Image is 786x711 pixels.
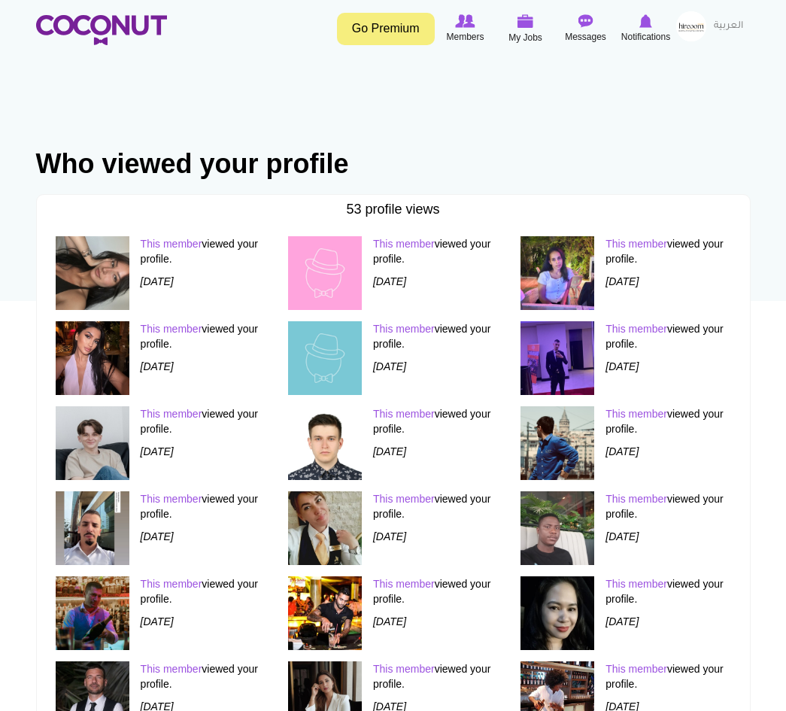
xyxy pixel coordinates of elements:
[141,238,202,250] a: This member
[706,11,751,41] a: العربية
[373,236,498,266] p: viewed your profile.
[141,408,202,420] a: This member
[605,445,639,457] i: [DATE]
[605,321,730,351] p: viewed your profile.
[605,493,667,505] a: This member
[373,491,498,521] p: viewed your profile.
[373,661,498,691] p: viewed your profile.
[373,615,406,627] i: [DATE]
[605,360,639,372] i: [DATE]
[565,29,606,44] span: Messages
[578,14,593,28] img: Messages
[373,578,435,590] a: This member
[373,323,435,335] a: This member
[141,275,174,287] i: [DATE]
[337,13,435,45] a: Go Premium
[605,408,667,420] a: This member
[141,406,266,436] p: viewed your profile.
[605,615,639,627] i: [DATE]
[141,445,174,457] i: [DATE]
[517,14,534,28] img: My Jobs
[605,323,667,335] a: This member
[141,493,202,505] a: This member
[605,530,639,542] i: [DATE]
[373,406,498,436] p: viewed your profile.
[141,236,266,266] p: viewed your profile.
[605,576,730,606] p: viewed your profile.
[141,578,202,590] a: This member
[639,14,652,28] img: Notifications
[141,663,202,675] a: This member
[435,11,496,46] a: Browse Members Members
[373,321,498,351] p: viewed your profile.
[141,491,266,521] p: viewed your profile.
[446,29,484,44] span: Members
[373,360,406,372] i: [DATE]
[141,360,174,372] i: [DATE]
[36,15,167,45] img: Home
[605,578,667,590] a: This member
[496,11,556,47] a: My Jobs My Jobs
[616,11,676,46] a: Notifications Notifications
[141,576,266,606] p: viewed your profile.
[605,406,730,436] p: viewed your profile.
[455,14,475,28] img: Browse Members
[373,663,435,675] a: This member
[141,661,266,691] p: viewed your profile.
[621,29,670,44] span: Notifications
[605,663,667,675] a: This member
[556,11,616,46] a: Messages Messages
[373,493,435,505] a: This member
[508,30,542,45] span: My Jobs
[605,236,730,266] p: viewed your profile.
[373,275,406,287] i: [DATE]
[373,576,498,606] p: viewed your profile.
[605,238,667,250] a: This member
[605,491,730,521] p: viewed your profile.
[605,275,639,287] i: [DATE]
[141,323,202,335] a: This member
[44,202,742,217] h4: 53 profile views
[141,615,174,627] i: [DATE]
[605,661,730,691] p: viewed your profile.
[373,530,406,542] i: [DATE]
[373,445,406,457] i: [DATE]
[373,238,435,250] a: This member
[373,408,435,420] a: This member
[141,321,266,351] p: viewed your profile.
[141,530,174,542] i: [DATE]
[36,149,751,179] h1: Who viewed your profile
